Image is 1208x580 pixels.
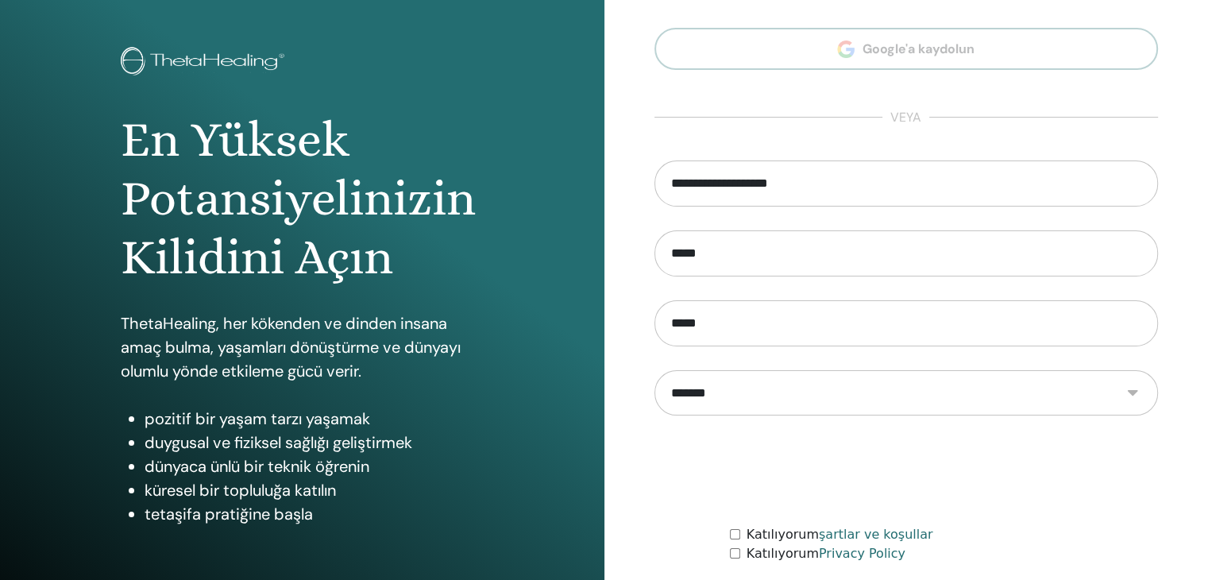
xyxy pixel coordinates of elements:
[145,478,484,502] li: küresel bir topluluğa katılın
[145,454,484,478] li: dünyaca ünlü bir teknik öğrenin
[145,407,484,431] li: pozitif bir yaşam tarzı yaşamak
[747,544,905,563] label: Katılıyorum
[785,439,1027,501] iframe: reCAPTCHA
[121,311,484,383] p: ThetaHealing, her kökenden ve dinden insana amaç bulma, yaşamları dönüştürme ve dünyayı olumlu yö...
[145,431,484,454] li: duygusal ve fiziksel sağlığı geliştirmek
[121,110,484,288] h1: En Yüksek Potansiyelinizin Kilidini Açın
[882,108,929,127] span: veya
[747,525,933,544] label: Katılıyorum
[819,546,905,561] a: Privacy Policy
[145,502,484,526] li: tetaşifa pratiğine başla
[819,527,933,542] a: şartlar ve koşullar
